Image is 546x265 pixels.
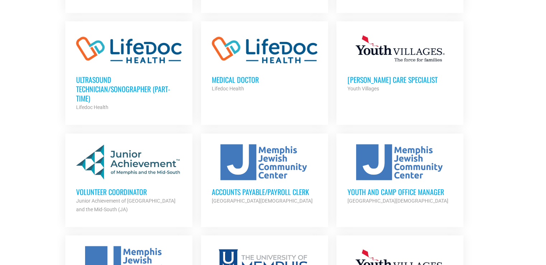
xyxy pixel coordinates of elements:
[65,21,192,122] a: Ultrasound Technician/Sonographer (Part-Time) Lifedoc Health
[212,75,317,84] h3: Medical Doctor
[65,133,192,224] a: Volunteer Coordinator Junior Achievement of [GEOGRAPHIC_DATA] and the Mid-South (JA)
[76,104,108,110] strong: Lifedoc Health
[336,21,463,104] a: [PERSON_NAME] Care Specialist Youth Villages
[212,86,244,91] strong: Lifedoc Health
[201,21,328,104] a: Medical Doctor Lifedoc Health
[347,75,453,84] h3: [PERSON_NAME] Care Specialist
[76,187,182,197] h3: Volunteer Coordinator
[347,187,453,197] h3: Youth and Camp Office Manager
[212,198,313,204] strong: [GEOGRAPHIC_DATA][DEMOGRAPHIC_DATA]
[76,198,176,212] strong: Junior Achievement of [GEOGRAPHIC_DATA] and the Mid-South (JA)
[336,133,463,216] a: Youth and Camp Office Manager [GEOGRAPHIC_DATA][DEMOGRAPHIC_DATA]
[347,198,448,204] strong: [GEOGRAPHIC_DATA][DEMOGRAPHIC_DATA]
[347,86,379,91] strong: Youth Villages
[201,133,328,216] a: Accounts Payable/Payroll Clerk [GEOGRAPHIC_DATA][DEMOGRAPHIC_DATA]
[212,187,317,197] h3: Accounts Payable/Payroll Clerk
[76,75,182,103] h3: Ultrasound Technician/Sonographer (Part-Time)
